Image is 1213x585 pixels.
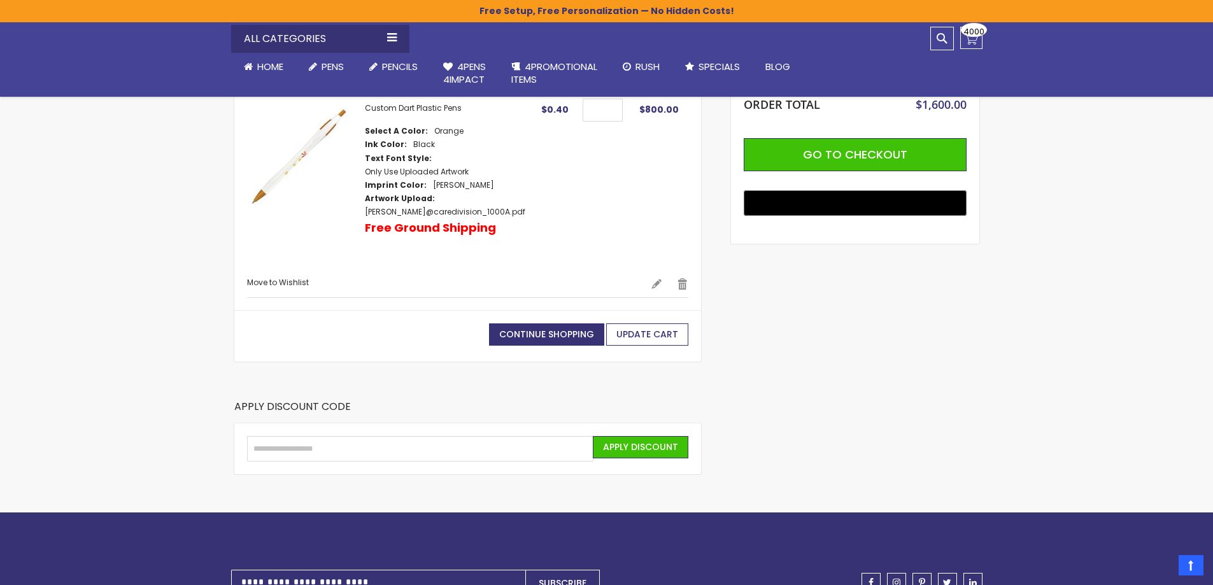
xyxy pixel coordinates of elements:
[960,27,982,49] a: 4000
[541,103,569,116] span: $0.40
[296,53,357,81] a: Pens
[365,220,496,236] p: Free Ground Shipping
[753,53,803,81] a: Blog
[231,25,409,53] div: All Categories
[434,126,464,136] dd: Orange
[699,60,740,73] span: Specials
[803,146,907,162] span: Go to Checkout
[365,139,407,150] dt: Ink Color
[603,441,678,453] span: Apply Discount
[257,60,283,73] span: Home
[413,139,435,150] dd: Black
[365,126,428,136] dt: Select A Color
[433,180,494,190] dd: [PERSON_NAME]
[247,103,352,208] img: Custom Dart Plastic Pens-Orange
[963,25,984,38] span: 4000
[639,103,679,116] span: $800.00
[489,323,604,346] a: Continue Shopping
[744,138,967,171] button: Go to Checkout
[234,400,351,423] strong: Apply Discount Code
[365,102,462,113] a: Custom Dart Plastic Pens
[499,53,610,94] a: 4PROMOTIONALITEMS
[365,194,435,204] dt: Artwork Upload
[765,60,790,73] span: Blog
[430,53,499,94] a: 4Pens4impact
[365,180,427,190] dt: Imprint Color
[365,167,469,177] dd: Only Use Uploaded Artwork
[635,60,660,73] span: Rush
[382,60,418,73] span: Pencils
[610,53,672,81] a: Rush
[916,97,967,112] span: $1,600.00
[365,206,525,217] a: [PERSON_NAME]@caredivision_1000A.pdf
[247,103,365,265] a: Custom Dart Plastic Pens-Orange
[672,53,753,81] a: Specials
[357,53,430,81] a: Pencils
[744,190,967,216] button: Buy with GPay
[365,153,432,164] dt: Text Font Style
[511,60,597,86] span: 4PROMOTIONAL ITEMS
[443,60,486,86] span: 4Pens 4impact
[247,277,309,288] a: Move to Wishlist
[499,328,594,341] span: Continue Shopping
[231,53,296,81] a: Home
[322,60,344,73] span: Pens
[616,328,678,341] span: Update Cart
[744,95,820,112] strong: Order Total
[606,323,688,346] button: Update Cart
